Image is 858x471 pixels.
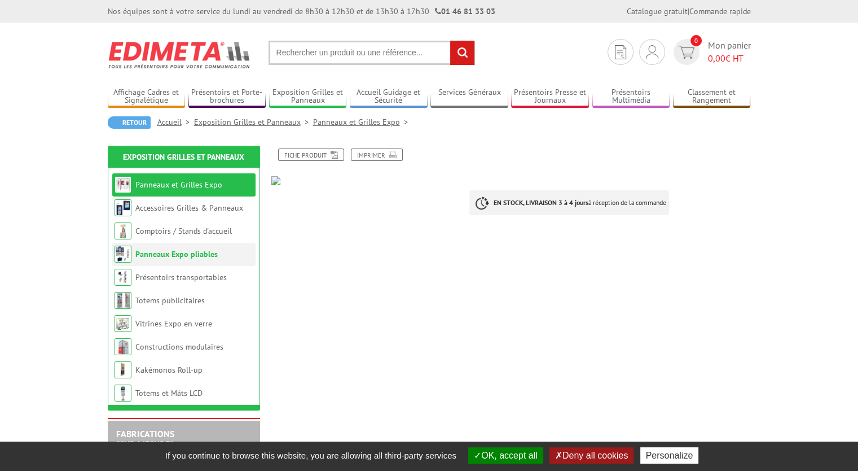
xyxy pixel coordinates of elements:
a: Kakémonos Roll-up [135,365,203,375]
a: Totems et Mâts LCD [135,388,203,398]
span: € HT [708,52,751,65]
a: Exposition Grilles et Panneaux [123,152,244,162]
img: Totems publicitaires [115,292,131,309]
a: FABRICATIONS"Sur Mesure" [116,428,174,450]
a: Accessoires Grilles & Panneaux [135,203,243,213]
img: Accessoires Grilles & Panneaux [115,199,131,216]
button: Personalize (modal window) [640,447,699,464]
img: devis rapide [646,45,658,59]
a: Imprimer [351,149,403,161]
a: Présentoirs et Porte-brochures [188,88,266,106]
a: Classement et Rangement [673,88,751,106]
a: Présentoirs transportables [135,272,227,282]
a: Services Généraux [430,88,508,106]
strong: EN STOCK, LIVRAISON 3 à 4 jours [494,198,588,207]
img: Panneaux Expo pliables [115,246,131,263]
img: Totems et Mâts LCD [115,385,131,402]
span: 0,00 [708,53,725,64]
img: Edimeta [108,34,252,76]
a: Panneaux et Grilles Expo [135,180,222,190]
a: Présentoirs Multimédia [592,88,670,106]
a: Retour [108,116,151,129]
a: Vitrines Expo en verre [135,319,212,329]
a: Comptoirs / Stands d'accueil [135,226,232,236]
div: Nos équipes sont à votre service du lundi au vendredi de 8h30 à 12h30 et de 13h30 à 17h30 [108,6,495,17]
input: rechercher [450,41,474,65]
a: Exposition Grilles et Panneaux [269,88,347,106]
img: Panneaux et Grilles Expo [115,176,131,193]
span: 0 [690,35,702,46]
button: Deny all cookies [549,447,634,464]
img: Kakémonos Roll-up [115,361,131,378]
a: Présentoirs Presse et Journaux [511,88,589,106]
a: Panneaux et Grilles Expo [313,117,412,127]
a: Accueil [157,117,194,127]
img: devis rapide [678,46,694,59]
a: Accueil Guidage et Sécurité [350,88,428,106]
span: Mon panier [708,39,751,65]
div: | [627,6,751,17]
strong: 01 46 81 33 03 [435,6,495,16]
a: Totems publicitaires [135,295,205,306]
p: à réception de la commande [469,190,669,215]
input: Rechercher un produit ou une référence... [269,41,475,65]
img: devis rapide [615,45,626,59]
a: Affichage Cadres et Signalétique [108,88,186,106]
img: Comptoirs / Stands d'accueil [115,223,131,239]
a: Fiche produit [278,149,344,161]
img: Présentoirs transportables [115,269,131,286]
a: Panneaux Expo pliables [135,249,218,259]
a: Commande rapide [689,6,751,16]
img: Vitrines Expo en verre [115,315,131,332]
a: Constructions modulaires [135,342,223,352]
a: Catalogue gratuit [627,6,688,16]
a: devis rapide 0 Mon panier 0,00€ HT [671,39,751,65]
button: OK, accept all [468,447,543,464]
a: Exposition Grilles et Panneaux [194,117,313,127]
span: If you continue to browse this website, you are allowing all third-party services [160,451,462,460]
img: Constructions modulaires [115,338,131,355]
